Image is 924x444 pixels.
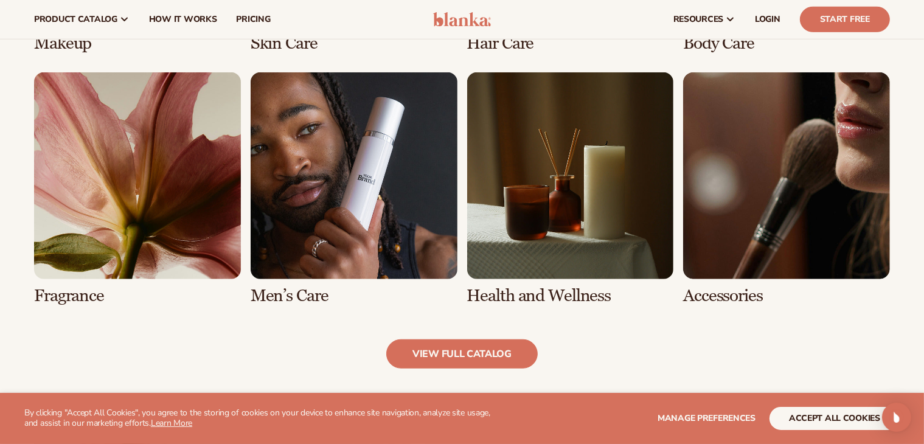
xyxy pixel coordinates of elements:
[683,34,890,53] h3: Body Care
[467,72,674,305] div: 7 / 8
[683,72,890,305] div: 8 / 8
[236,15,270,24] span: pricing
[467,34,674,53] h3: Hair Care
[34,34,241,53] h3: Makeup
[24,408,503,429] p: By clicking "Accept All Cookies", you agree to the storing of cookies on your device to enhance s...
[251,72,457,305] div: 6 / 8
[34,72,241,305] div: 5 / 8
[151,417,192,429] a: Learn More
[149,15,217,24] span: How It Works
[658,407,756,430] button: Manage preferences
[882,403,911,432] div: Open Intercom Messenger
[34,15,117,24] span: product catalog
[755,15,780,24] span: LOGIN
[658,412,756,424] span: Manage preferences
[769,407,900,430] button: accept all cookies
[673,15,723,24] span: resources
[800,7,890,32] a: Start Free
[433,12,491,27] img: logo
[386,339,538,369] a: view full catalog
[251,34,457,53] h3: Skin Care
